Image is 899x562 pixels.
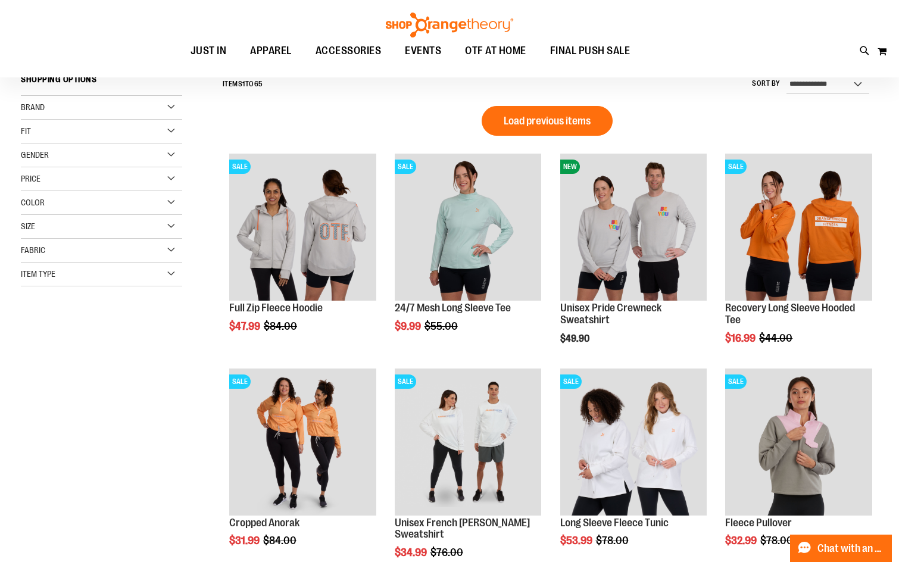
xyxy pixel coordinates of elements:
span: SALE [725,160,747,174]
a: Unisex Pride Crewneck SweatshirtNEW [560,154,707,302]
a: Cropped Anorak [229,517,299,529]
a: Long Sleeve Fleece Tunic [560,517,669,529]
a: EVENTS [393,38,453,65]
span: Fabric [21,245,45,255]
span: $16.99 [725,332,757,344]
span: EVENTS [405,38,441,64]
span: Load previous items [504,115,591,127]
span: $53.99 [560,535,594,547]
a: Main Image of Recovery Long Sleeve Hooded TeeSALE [725,154,872,302]
a: Unisex French [PERSON_NAME] Sweatshirt [395,517,530,541]
span: Fit [21,126,31,136]
span: SALE [560,374,582,389]
span: $49.90 [560,333,591,344]
div: product [719,148,878,374]
span: $44.00 [759,332,794,344]
div: product [389,148,548,362]
div: product [223,148,382,362]
a: ACCESSORIES [304,38,394,65]
span: 1 [242,80,245,88]
span: $34.99 [395,547,429,558]
img: Cropped Anorak primary image [229,369,376,516]
span: SALE [395,374,416,389]
img: Product image for Fleece Pullover [725,369,872,516]
a: OTF AT HOME [453,38,538,65]
a: APPAREL [238,38,304,64]
a: Product image for Fleece PulloverSALE [725,369,872,517]
span: SALE [229,374,251,389]
a: JUST IN [179,38,239,65]
img: 24/7 Mesh Long Sleeve Tee [395,154,542,301]
span: OTF AT HOME [465,38,526,64]
span: $31.99 [229,535,261,547]
strong: Shopping Options [21,69,182,96]
button: Load previous items [482,106,613,136]
span: NEW [560,160,580,174]
span: $47.99 [229,320,262,332]
a: Main Image of 1457091SALE [229,154,376,302]
span: $32.99 [725,535,758,547]
a: Unisex French Terry Crewneck Sweatshirt primary imageSALE [395,369,542,517]
label: Sort By [752,79,781,89]
span: Chat with an Expert [817,543,885,554]
a: Recovery Long Sleeve Hooded Tee [725,302,855,326]
img: Main Image of 1457091 [229,154,376,301]
span: $84.00 [264,320,299,332]
img: Unisex Pride Crewneck Sweatshirt [560,154,707,301]
img: Product image for Fleece Long Sleeve [560,369,707,516]
span: Brand [21,102,45,112]
h2: Items to [223,75,263,93]
span: SALE [725,374,747,389]
span: Color [21,198,45,207]
a: Product image for Fleece Long SleeveSALE [560,369,707,517]
a: Unisex Pride Crewneck Sweatshirt [560,302,661,326]
span: $78.00 [760,535,795,547]
img: Unisex French Terry Crewneck Sweatshirt primary image [395,369,542,516]
span: $9.99 [395,320,423,332]
a: Full Zip Fleece Hoodie [229,302,323,314]
span: JUST IN [191,38,227,64]
span: $84.00 [263,535,298,547]
a: Fleece Pullover [725,517,792,529]
span: $55.00 [424,320,460,332]
span: SALE [229,160,251,174]
span: Price [21,174,40,183]
span: Item Type [21,269,55,279]
span: FINAL PUSH SALE [550,38,630,64]
div: product [554,148,713,374]
img: Main Image of Recovery Long Sleeve Hooded Tee [725,154,872,301]
a: Cropped Anorak primary imageSALE [229,369,376,517]
span: ACCESSORIES [316,38,382,64]
span: SALE [395,160,416,174]
button: Chat with an Expert [790,535,892,562]
span: APPAREL [250,38,292,64]
span: 65 [254,80,263,88]
span: $76.00 [430,547,465,558]
span: Gender [21,150,49,160]
span: Size [21,221,35,231]
a: 24/7 Mesh Long Sleeve TeeSALE [395,154,542,302]
a: FINAL PUSH SALE [538,38,642,65]
img: Shop Orangetheory [384,13,515,38]
span: $78.00 [596,535,630,547]
a: 24/7 Mesh Long Sleeve Tee [395,302,511,314]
